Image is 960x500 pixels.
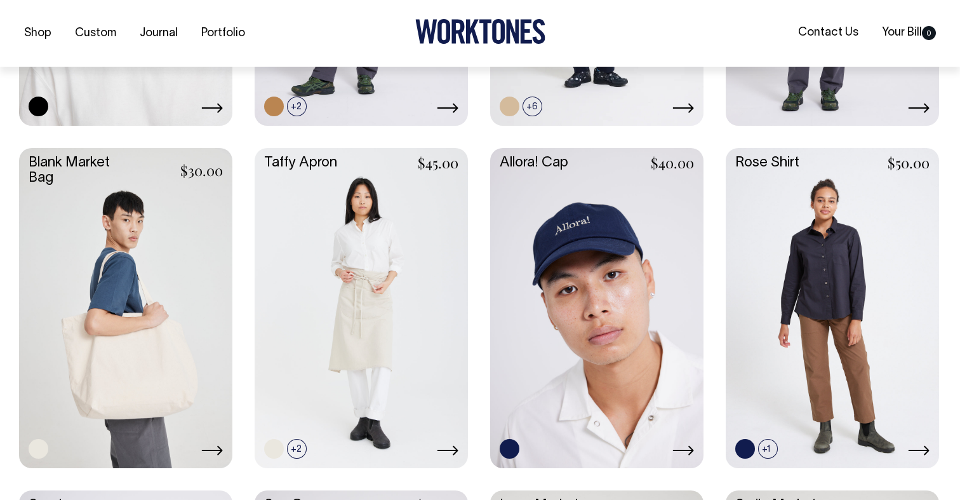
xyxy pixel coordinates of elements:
[523,97,542,116] span: +6
[793,22,863,43] a: Contact Us
[922,26,936,40] span: 0
[877,22,941,43] a: Your Bill0
[135,23,183,44] a: Journal
[19,23,57,44] a: Shop
[196,23,250,44] a: Portfolio
[758,439,778,459] span: +1
[287,97,307,116] span: +2
[70,23,121,44] a: Custom
[287,439,307,459] span: +2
